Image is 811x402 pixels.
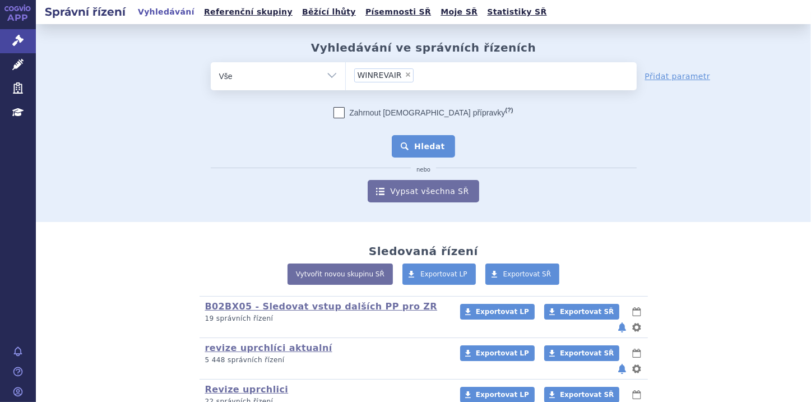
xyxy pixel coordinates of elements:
[411,167,436,173] i: nebo
[369,244,478,258] h2: Sledovaná řízení
[485,264,560,285] a: Exportovat SŘ
[368,180,479,202] a: Vypsat všechna SŘ
[36,4,135,20] h2: Správní řízení
[503,270,552,278] span: Exportovat SŘ
[362,4,434,20] a: Písemnosti SŘ
[560,349,614,357] span: Exportovat SŘ
[617,321,628,334] button: notifikace
[476,349,529,357] span: Exportovat LP
[420,270,467,278] span: Exportovat LP
[631,346,642,360] button: lhůty
[631,321,642,334] button: nastavení
[631,305,642,318] button: lhůty
[631,388,642,401] button: lhůty
[205,314,446,324] p: 19 správních řízení
[405,71,411,78] span: ×
[205,384,289,395] a: Revize uprchlici
[617,362,628,376] button: notifikace
[544,345,619,361] a: Exportovat SŘ
[437,4,481,20] a: Moje SŘ
[460,345,535,361] a: Exportovat LP
[205,301,438,312] a: B02BX05 - Sledovat vstup dalších PP pro ZR
[484,4,550,20] a: Statistiky SŘ
[333,107,513,118] label: Zahrnout [DEMOGRAPHIC_DATA] přípravky
[402,264,476,285] a: Exportovat LP
[392,135,455,158] button: Hledat
[417,68,423,82] input: WINREVAIR
[544,304,619,320] a: Exportovat SŘ
[205,343,332,353] a: revize uprchlíci aktualní
[560,391,614,399] span: Exportovat SŘ
[201,4,296,20] a: Referenční skupiny
[311,41,536,54] h2: Vyhledávání ve správních řízeních
[560,308,614,316] span: Exportovat SŘ
[476,308,529,316] span: Exportovat LP
[135,4,198,20] a: Vyhledávání
[476,391,529,399] span: Exportovat LP
[631,362,642,376] button: nastavení
[505,107,513,114] abbr: (?)
[460,304,535,320] a: Exportovat LP
[358,71,402,79] span: WINREVAIR
[288,264,393,285] a: Vytvořit novou skupinu SŘ
[645,71,711,82] a: Přidat parametr
[299,4,359,20] a: Běžící lhůty
[205,355,446,365] p: 5 448 správních řízení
